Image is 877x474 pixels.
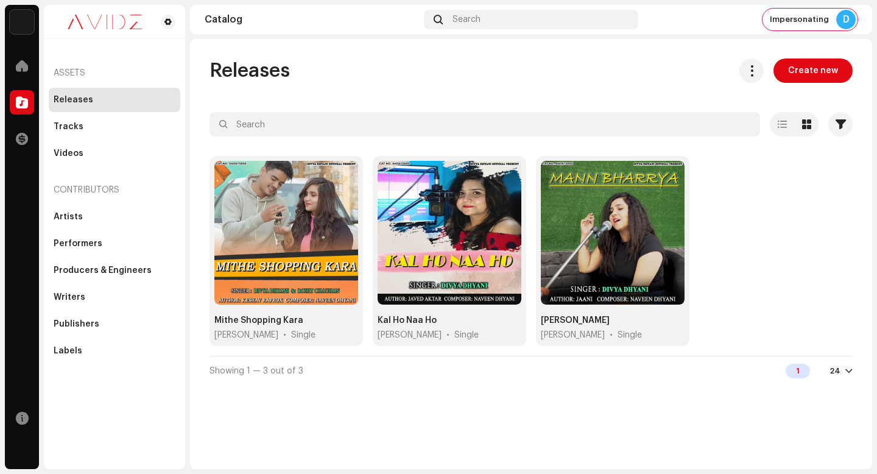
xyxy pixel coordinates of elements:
img: 0c631eef-60b6-411a-a233-6856366a70de [54,15,156,29]
div: Performers [54,239,102,249]
div: 24 [829,366,840,376]
div: Writers [54,292,85,302]
div: Producers & Engineers [54,266,152,275]
button: Create new [773,58,853,83]
div: Tracks [54,122,83,132]
div: Mithe Shopping Kara [214,314,303,327]
re-m-nav-item: Tracks [49,115,180,139]
div: Single [454,329,479,341]
div: Publishers [54,319,99,329]
span: Divya Dhyani [541,329,605,341]
div: Labels [54,346,82,356]
div: 1 [786,364,810,378]
div: Videos [54,149,83,158]
re-m-nav-item: Performers [49,232,180,256]
span: Create new [788,58,838,83]
div: Single [291,329,315,341]
input: Search [210,112,760,136]
div: Releases [54,95,93,105]
div: Single [618,329,642,341]
span: Showing 1 — 3 out of 3 [210,367,303,375]
re-m-nav-item: Videos [49,141,180,166]
span: Divya Dhyani [378,329,442,341]
re-m-nav-item: Writers [49,285,180,310]
span: • [610,329,613,341]
div: Artists [54,212,83,222]
span: Divya Dhyani [214,329,278,341]
span: Search [453,15,481,24]
re-m-nav-item: Producers & Engineers [49,258,180,283]
re-a-nav-header: Assets [49,58,180,88]
div: Catalog [205,15,419,24]
div: Mann Bharrya [541,314,610,327]
re-a-nav-header: Contributors [49,175,180,205]
img: 10d72f0b-d06a-424f-aeaa-9c9f537e57b6 [10,10,34,34]
re-m-nav-item: Artists [49,205,180,229]
span: Releases [210,58,290,83]
span: Impersonating [770,15,829,24]
re-m-nav-item: Publishers [49,312,180,336]
span: • [283,329,286,341]
re-m-nav-item: Releases [49,88,180,112]
div: Kal Ho Naa Ho [378,314,437,327]
div: D [836,10,856,29]
span: • [446,329,449,341]
re-m-nav-item: Labels [49,339,180,363]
